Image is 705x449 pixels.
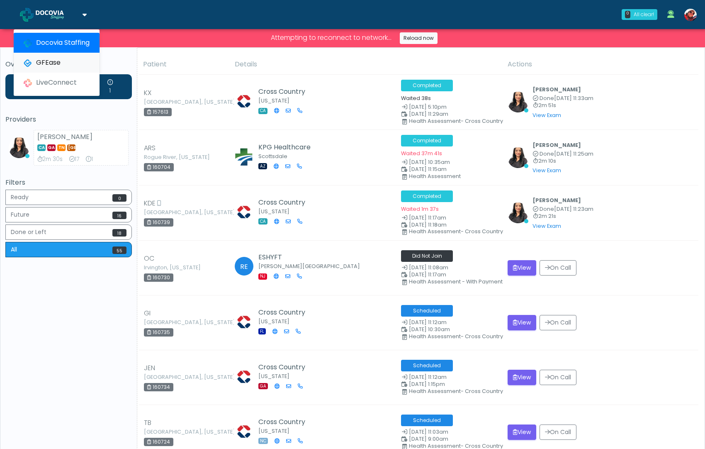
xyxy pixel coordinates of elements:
small: [GEOGRAPHIC_DATA], [US_STATE] [144,210,190,215]
img: Lisa Sellers [233,366,254,387]
small: [GEOGRAPHIC_DATA], [US_STATE] [144,429,190,434]
div: Health Assessment- Cross Country [409,444,506,449]
small: [US_STATE] [258,318,289,325]
span: [DATE] 9:00am [409,435,448,442]
span: KX [144,88,151,98]
small: Irvington, [US_STATE] [144,265,190,270]
small: Waited 38s [401,95,431,102]
div: 160734 [144,383,173,391]
span: 16 [112,212,126,219]
b: [PERSON_NAME] [532,86,581,93]
small: Waited 1m 37s [401,205,439,212]
span: [DATE] 11:17am [409,271,446,278]
img: Jameson Stafford [684,9,697,21]
span: GI [144,308,151,318]
span: Did Not Join [401,250,453,262]
button: View [508,315,536,330]
th: Actions [503,54,698,75]
small: Rogue River, [US_STATE] [144,155,190,160]
small: Completed at [532,96,593,101]
div: 1 [107,78,113,95]
span: Scheduled [401,415,453,426]
img: Docovia [20,8,34,22]
h5: KPG Healthcare [258,144,311,151]
span: 18 [112,229,126,237]
span: Done [540,95,554,102]
span: [DATE] 11:18am [409,221,447,228]
img: GFEase [24,59,32,67]
span: GA [258,383,268,389]
span: [DATE] 11:33am [554,95,593,102]
span: Completed [401,135,453,146]
th: Details [230,54,503,75]
button: On Call [540,315,576,330]
button: Open LiveChat chat widget [7,3,32,28]
small: [GEOGRAPHIC_DATA], [US_STATE] [144,100,190,105]
small: Scheduled Time [401,167,498,172]
img: Lisa Sellers [233,421,254,442]
img: Erin Wiseman [233,146,254,167]
small: Date Created [401,160,498,165]
button: View [508,370,536,385]
small: Scheduled Time [401,112,498,117]
div: 157613 [144,108,172,116]
h5: Cross Country [258,309,307,316]
button: Ready0 [5,190,132,205]
div: Basic example [5,190,132,259]
span: 0 [112,194,126,202]
span: Done [540,205,554,212]
b: [PERSON_NAME] [532,142,581,149]
span: RE [235,257,253,276]
div: Health Assessment - With Payment [409,279,506,284]
div: 160735 [144,328,173,337]
span: NC [258,438,268,444]
small: [US_STATE] [258,373,289,380]
small: Date Created [401,105,498,110]
button: Future16 [5,207,132,222]
span: Scheduled [401,360,453,371]
span: OC [144,254,154,264]
img: Docovia Staffing [24,39,32,47]
small: Waited 37m 41s [401,150,442,157]
small: 2m 21s [532,214,593,219]
span: [DATE] 10:30am [409,326,450,333]
span: [DATE] 5:10pm [409,103,447,110]
small: Completed at [532,151,593,157]
h5: Cross Country [258,364,309,371]
span: CA [258,108,267,114]
small: Scheduled Time [401,382,498,387]
button: On Call [540,370,576,385]
span: JEN [144,363,155,373]
h5: ESHYFT [258,254,331,261]
img: Lisa Sellers [233,202,254,222]
small: Completed at [532,207,593,212]
div: 160730 [144,273,173,282]
img: Viral Patel [9,137,29,158]
div: 17 [69,155,79,163]
button: View [508,260,536,276]
div: 1 [86,155,93,163]
span: [DATE] 11:03am [409,428,448,435]
strong: [PERSON_NAME] [37,132,92,142]
span: AZ [258,163,267,169]
small: Date Created [401,265,498,271]
a: LiveConnect [14,73,100,93]
span: [DATE] 11:23am [554,205,593,212]
a: Docovia Staffing [14,33,100,53]
div: 160704 [144,163,174,171]
a: View Exam [532,222,561,229]
span: Done [540,150,554,157]
span: [DATE] 10:35am [409,159,450,166]
small: Scottsdale [258,153,287,160]
img: Viral Patel [508,92,528,112]
span: NJ [258,273,267,280]
small: Scheduled Time [401,222,498,228]
div: All clear! [634,11,654,18]
a: View Exam [532,112,561,119]
small: [US_STATE] [258,427,289,434]
span: [DATE] 11:12am [409,319,447,326]
span: GA [47,144,56,151]
span: CA [258,218,267,224]
h5: Filters [5,179,132,186]
span: [DATE] 11:29am [409,110,448,117]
